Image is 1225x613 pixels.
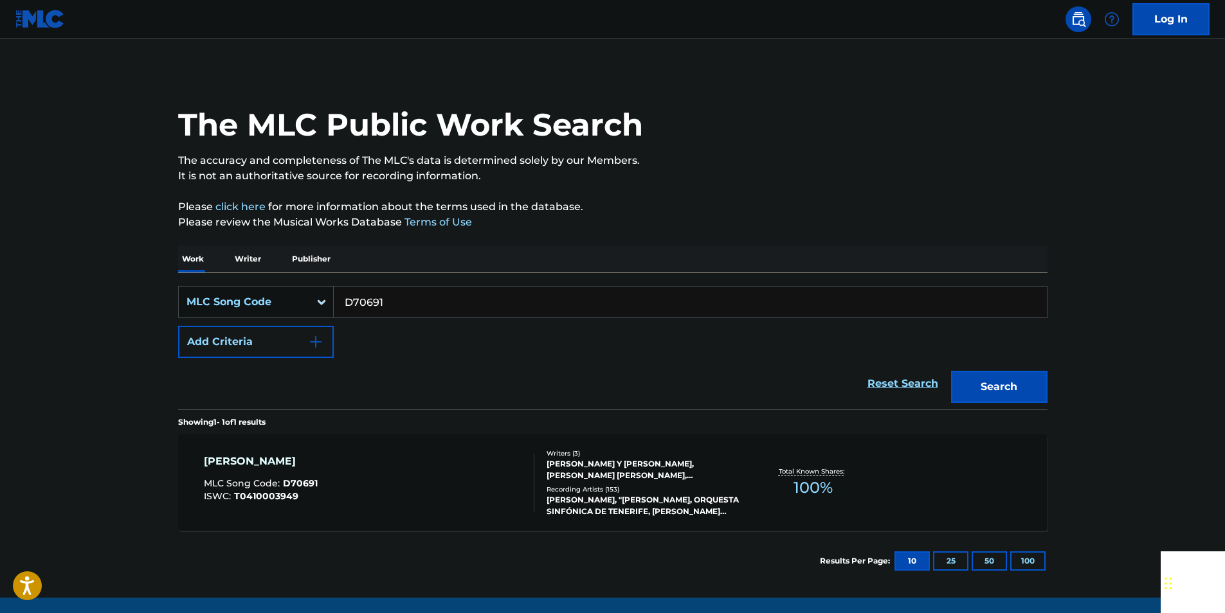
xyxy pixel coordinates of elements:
[204,477,283,489] span: MLC Song Code :
[204,490,234,502] span: ISWC :
[15,10,65,28] img: MLC Logo
[178,326,334,358] button: Add Criteria
[402,216,472,228] a: Terms of Use
[1010,551,1046,571] button: 100
[308,334,323,350] img: 9d2ae6d4665cec9f34b9.svg
[972,551,1007,571] button: 50
[215,200,266,213] a: click here
[178,168,1048,184] p: It is not an authoritative source for recording information.
[178,215,1048,230] p: Please review the Musical Works Database
[1099,6,1125,32] div: Help
[861,369,945,398] a: Reset Search
[204,454,318,469] div: [PERSON_NAME]
[1132,3,1210,35] a: Log In
[234,490,298,502] span: T0410003949
[1066,6,1091,32] a: Public Search
[231,245,265,272] p: Writer
[1104,12,1120,27] img: help
[1165,564,1172,603] div: Drag
[820,555,893,567] p: Results Per Page:
[1161,551,1225,613] iframe: Chat Widget
[178,199,1048,215] p: Please for more information about the terms used in the database.
[894,551,930,571] button: 10
[547,494,741,517] div: [PERSON_NAME], "[PERSON_NAME], ORQUESTA SINFÓNICA DE TENERIFE, [PERSON_NAME] [PERSON_NAME], CORO ...
[178,416,266,428] p: Showing 1 - 1 of 1 results
[283,477,318,489] span: D70691
[779,466,848,476] p: Total Known Shares:
[178,153,1048,168] p: The accuracy and completeness of The MLC's data is determined solely by our Members.
[794,476,833,499] span: 100 %
[178,434,1048,531] a: [PERSON_NAME]MLC Song Code:D70691ISWC:T0410003949Writers (3)[PERSON_NAME] Y [PERSON_NAME], [PERSO...
[547,449,741,458] div: Writers ( 3 )
[178,286,1048,409] form: Search Form
[951,371,1048,403] button: Search
[186,294,302,310] div: MLC Song Code
[547,484,741,494] div: Recording Artists ( 153 )
[178,105,643,144] h1: The MLC Public Work Search
[288,245,334,272] p: Publisher
[547,458,741,481] div: [PERSON_NAME] Y [PERSON_NAME], [PERSON_NAME] [PERSON_NAME], [PERSON_NAME]
[178,245,208,272] p: Work
[1071,12,1086,27] img: search
[933,551,968,571] button: 25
